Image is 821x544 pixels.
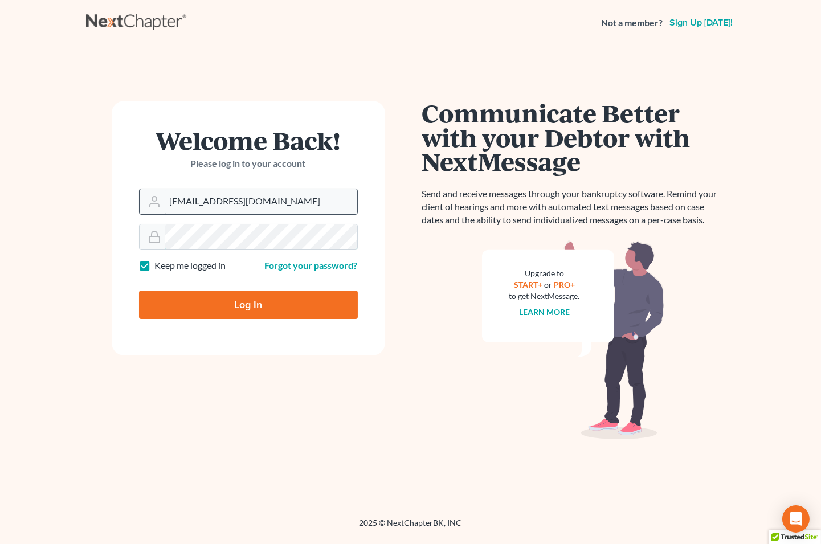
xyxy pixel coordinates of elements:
[165,189,357,214] input: Email Address
[509,268,580,279] div: Upgrade to
[544,280,552,289] span: or
[782,505,810,533] div: Open Intercom Messenger
[514,280,542,289] a: START+
[554,280,575,289] a: PRO+
[139,157,358,170] p: Please log in to your account
[509,291,580,302] div: to get NextMessage.
[422,187,724,227] p: Send and receive messages through your bankruptcy software. Remind your client of hearings and mo...
[668,18,736,27] a: Sign up [DATE]!
[422,101,724,174] h1: Communicate Better with your Debtor with NextMessage
[265,260,358,271] a: Forgot your password?
[139,128,358,153] h1: Welcome Back!
[86,517,736,538] div: 2025 © NextChapterBK, INC
[519,307,570,317] a: Learn more
[482,240,664,440] img: nextmessage_bg-59042aed3d76b12b5cd301f8e5b87938c9018125f34e5fa2b7a6b67550977c72.svg
[139,291,358,319] input: Log In
[602,17,663,30] strong: Not a member?
[155,259,226,272] label: Keep me logged in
